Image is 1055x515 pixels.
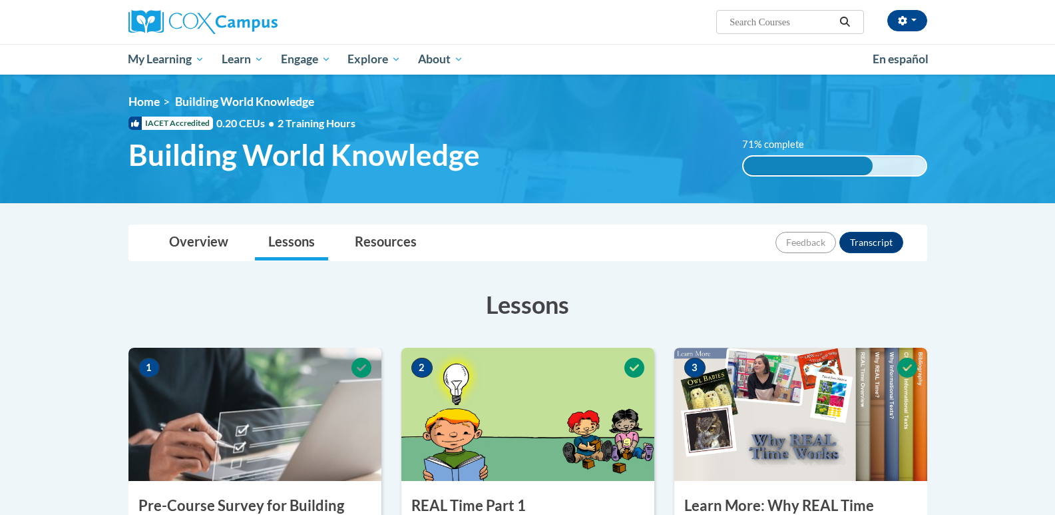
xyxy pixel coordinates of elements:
[775,232,836,253] button: Feedback
[887,10,927,31] button: Account Settings
[401,348,654,481] img: Course Image
[120,44,214,75] a: My Learning
[128,288,927,321] h3: Lessons
[128,10,381,34] a: Cox Campus
[108,44,947,75] div: Main menu
[684,358,706,378] span: 3
[728,14,835,30] input: Search Courses
[272,44,339,75] a: Engage
[742,137,819,152] label: 71% complete
[347,51,401,67] span: Explore
[839,232,903,253] button: Transcript
[409,44,472,75] a: About
[411,358,433,378] span: 2
[128,10,278,34] img: Cox Campus
[674,348,927,481] img: Course Image
[873,52,929,66] span: En español
[128,348,381,481] img: Course Image
[743,157,873,175] div: 71% complete
[216,116,278,131] span: 0.20 CEUs
[156,225,242,260] a: Overview
[835,14,855,30] button: Search
[138,358,160,378] span: 1
[213,44,272,75] a: Learn
[255,225,328,260] a: Lessons
[268,117,274,129] span: •
[222,51,264,67] span: Learn
[278,117,355,129] span: 2 Training Hours
[128,137,480,173] span: Building World Knowledge
[281,51,331,67] span: Engage
[128,117,213,130] span: IACET Accredited
[418,51,463,67] span: About
[864,45,937,73] a: En español
[175,95,314,109] span: Building World Knowledge
[341,225,430,260] a: Resources
[339,44,409,75] a: Explore
[128,95,160,109] a: Home
[128,51,204,67] span: My Learning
